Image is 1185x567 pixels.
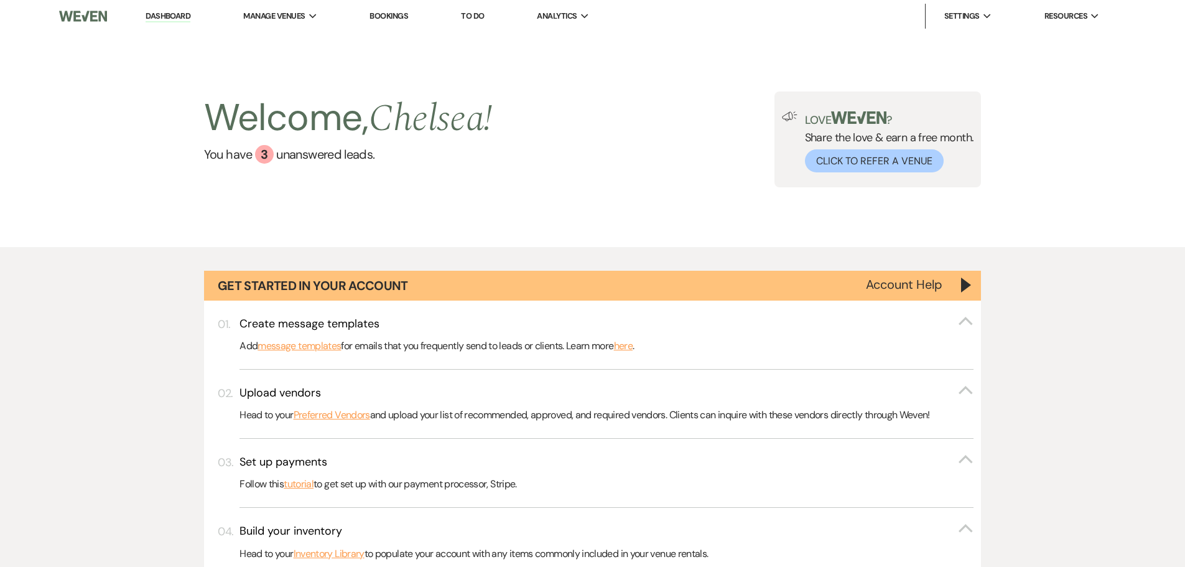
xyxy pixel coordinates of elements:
[243,10,305,22] span: Manage Venues
[204,91,493,145] h2: Welcome,
[239,316,974,332] button: Create message templates
[239,454,327,470] h3: Set up payments
[239,523,342,539] h3: Build your inventory
[537,10,577,22] span: Analytics
[944,10,980,22] span: Settings
[782,111,797,121] img: loud-speaker-illustration.svg
[294,546,365,562] a: Inventory Library
[239,385,974,401] button: Upload vendors
[239,385,321,401] h3: Upload vendors
[204,145,493,164] a: You have 3 unanswered leads.
[461,11,484,21] a: To Do
[239,454,974,470] button: Set up payments
[866,278,942,291] button: Account Help
[797,111,974,172] div: Share the love & earn a free month.
[239,407,974,423] p: Head to your and upload your list of recommended, approved, and required vendors. Clients can inq...
[239,476,974,492] p: Follow this to get set up with our payment processor, Stripe.
[805,149,944,172] button: Click to Refer a Venue
[1044,10,1087,22] span: Resources
[284,476,314,492] a: tutorial
[255,145,274,164] div: 3
[239,338,974,354] p: Add for emails that you frequently send to leads or clients. Learn more .
[369,11,408,21] a: Bookings
[831,111,886,124] img: weven-logo-green.svg
[59,3,106,29] img: Weven Logo
[218,277,408,294] h1: Get Started in Your Account
[258,338,341,354] a: message templates
[239,523,974,539] button: Build your inventory
[146,11,190,22] a: Dashboard
[294,407,370,423] a: Preferred Vendors
[805,111,974,126] p: Love ?
[239,316,379,332] h3: Create message templates
[369,90,493,148] span: Chelsea !
[239,546,974,562] p: Head to your to populate your account with any items commonly included in your venue rentals.
[614,338,633,354] a: here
